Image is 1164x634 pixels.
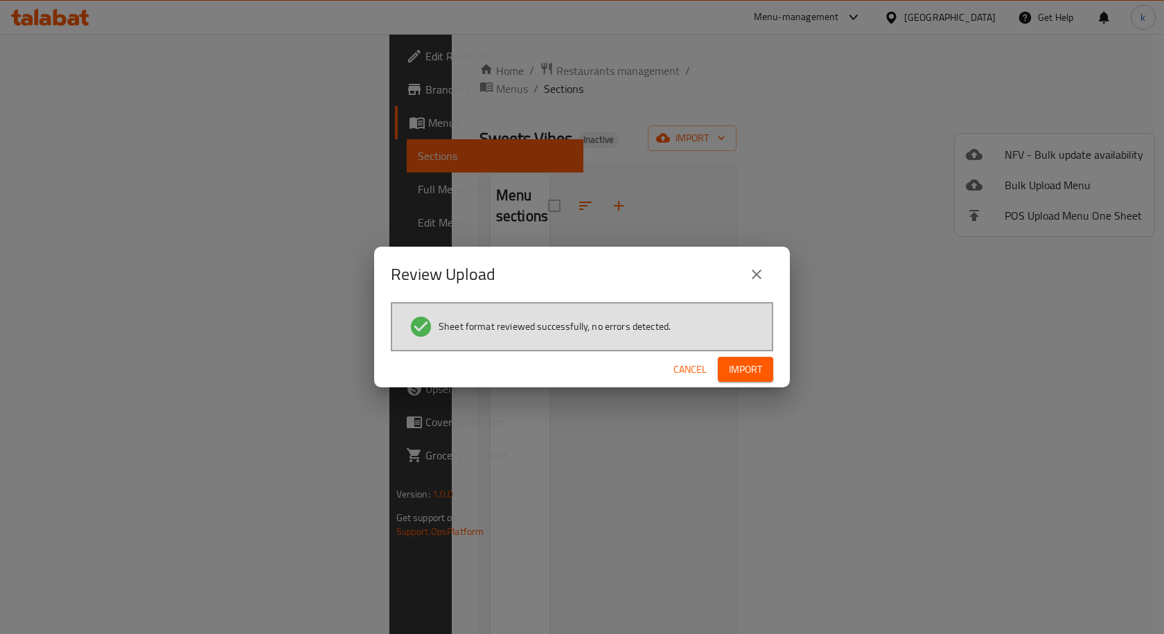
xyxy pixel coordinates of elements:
[668,357,712,382] button: Cancel
[729,361,762,378] span: Import
[718,357,773,382] button: Import
[391,263,495,285] h2: Review Upload
[740,258,773,291] button: close
[439,319,671,333] span: Sheet format reviewed successfully, no errors detected.
[673,361,707,378] span: Cancel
